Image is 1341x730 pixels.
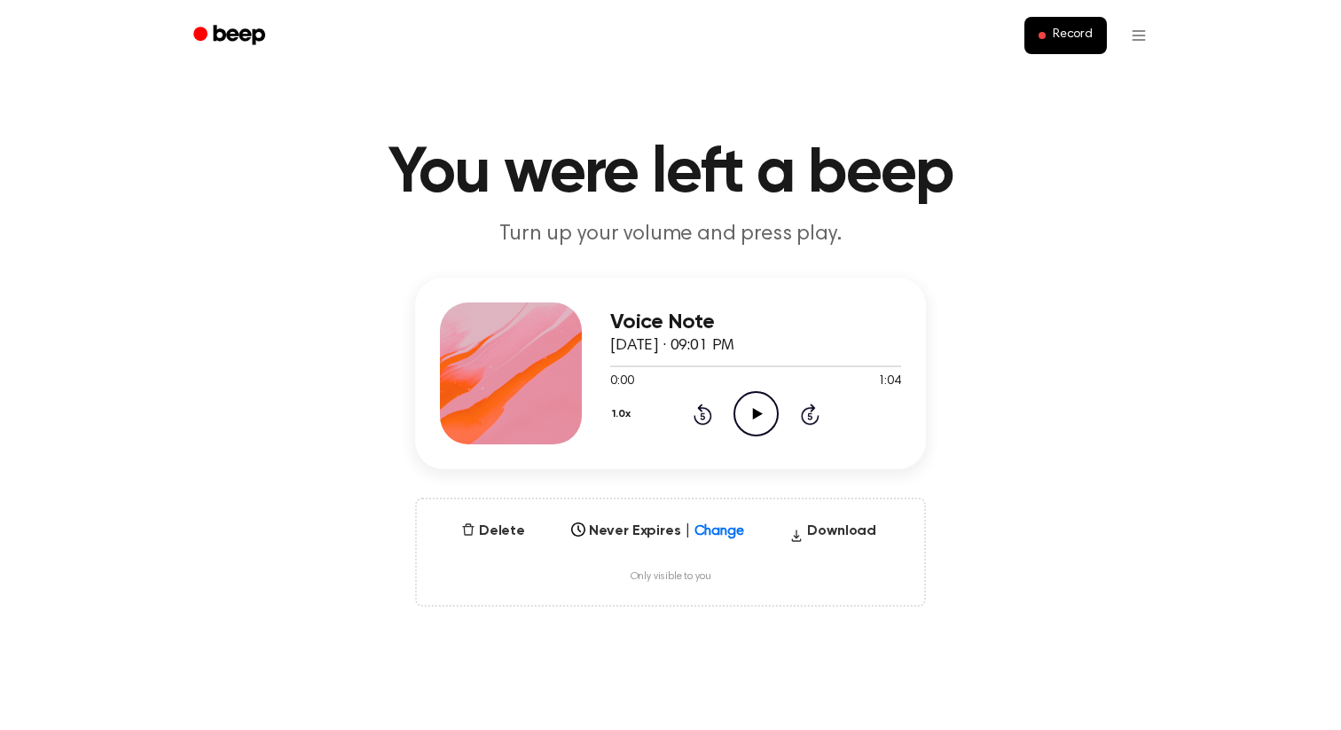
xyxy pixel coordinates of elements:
button: Record [1024,17,1107,54]
button: Delete [454,521,532,542]
span: Record [1053,27,1093,43]
h3: Voice Note [610,310,901,334]
button: Open menu [1117,14,1160,57]
span: 0:00 [610,373,633,391]
h1: You were left a beep [216,142,1125,206]
span: 1:04 [878,373,901,391]
button: Download [782,521,883,549]
span: [DATE] · 09:01 PM [610,338,734,354]
a: Beep [181,19,281,53]
span: Only visible to you [631,570,711,584]
p: Turn up your volume and press play. [330,220,1011,249]
button: 1.0x [610,399,637,429]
